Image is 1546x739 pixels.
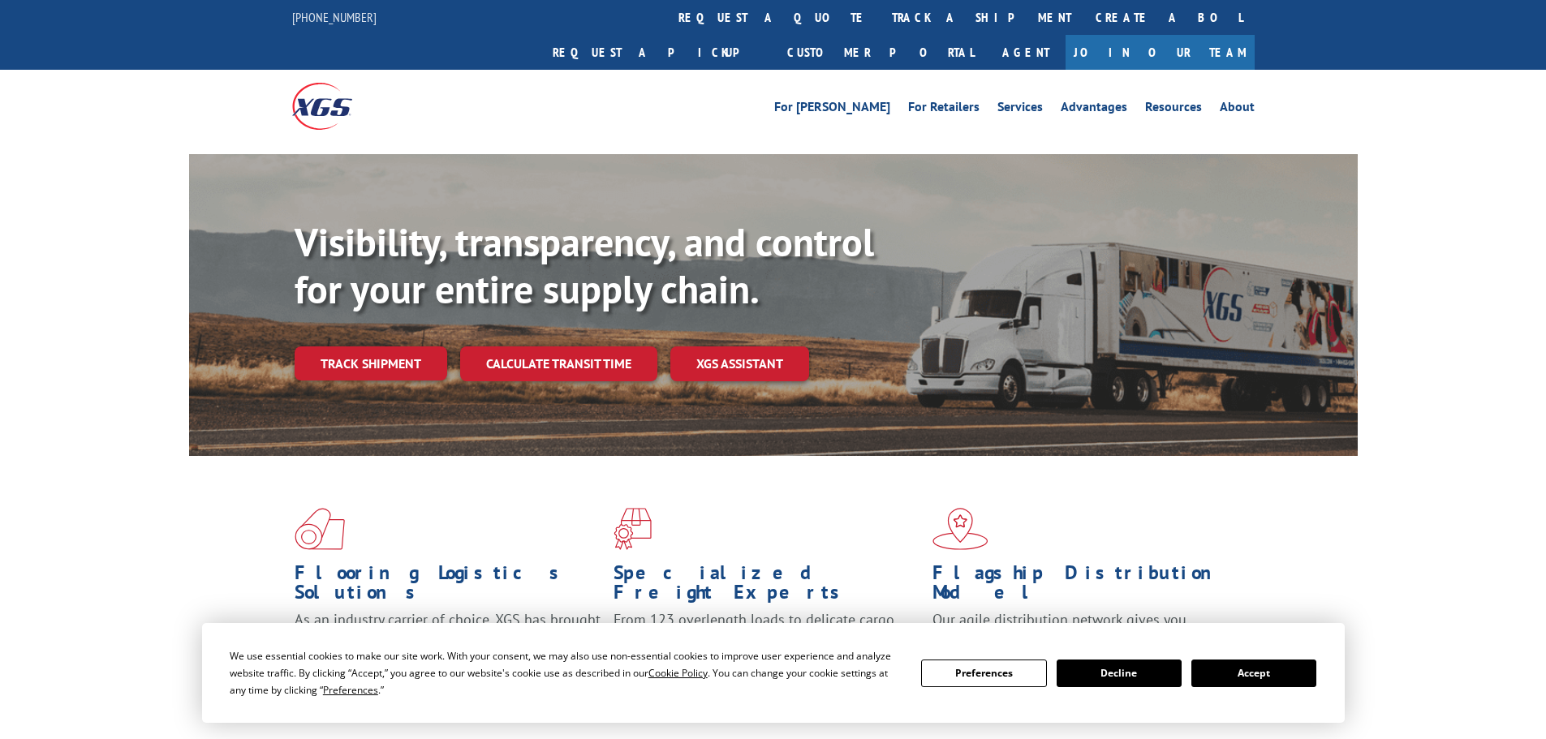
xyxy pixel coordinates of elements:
[932,610,1231,648] span: Our agile distribution network gives you nationwide inventory management on demand.
[202,623,1345,723] div: Cookie Consent Prompt
[295,563,601,610] h1: Flooring Logistics Solutions
[932,508,988,550] img: xgs-icon-flagship-distribution-model-red
[997,101,1043,118] a: Services
[648,666,708,680] span: Cookie Policy
[1191,660,1316,687] button: Accept
[323,683,378,697] span: Preferences
[932,563,1239,610] h1: Flagship Distribution Model
[774,101,890,118] a: For [PERSON_NAME]
[775,35,986,70] a: Customer Portal
[295,346,447,380] a: Track shipment
[1145,101,1202,118] a: Resources
[908,101,980,118] a: For Retailers
[614,563,920,610] h1: Specialized Freight Experts
[670,346,809,381] a: XGS ASSISTANT
[460,346,657,381] a: Calculate transit time
[614,508,652,550] img: xgs-icon-focused-on-flooring-red
[1220,101,1255,118] a: About
[230,647,902,698] div: We use essential cookies to make our site work. With your consent, we may also use non-essential ...
[1057,660,1182,687] button: Decline
[986,35,1066,70] a: Agent
[540,35,775,70] a: Request a pickup
[295,610,601,668] span: As an industry carrier of choice, XGS has brought innovation and dedication to flooring logistics...
[1061,101,1127,118] a: Advantages
[614,610,920,682] p: From 123 overlength loads to delicate cargo, our experienced staff knows the best way to move you...
[1066,35,1255,70] a: Join Our Team
[295,217,874,314] b: Visibility, transparency, and control for your entire supply chain.
[292,9,377,25] a: [PHONE_NUMBER]
[921,660,1046,687] button: Preferences
[295,508,345,550] img: xgs-icon-total-supply-chain-intelligence-red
